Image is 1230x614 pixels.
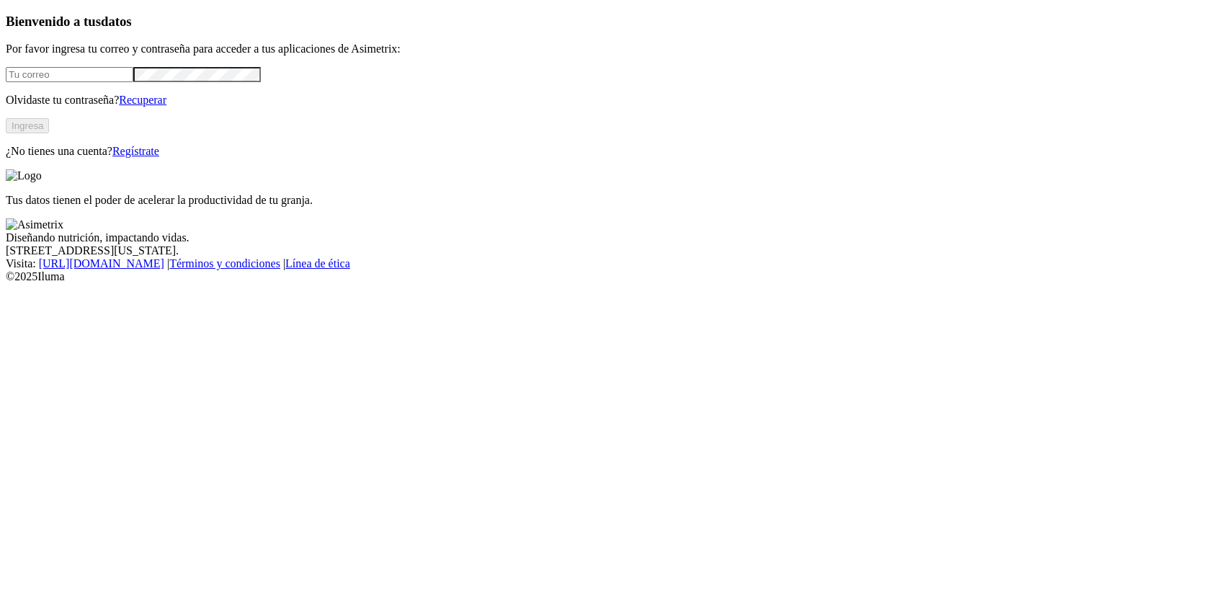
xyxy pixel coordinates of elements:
a: [URL][DOMAIN_NAME] [39,257,164,270]
img: Logo [6,169,42,182]
button: Ingresa [6,118,49,133]
a: Línea de ética [285,257,350,270]
div: [STREET_ADDRESS][US_STATE]. [6,244,1224,257]
p: Olvidaste tu contraseña? [6,94,1224,107]
h3: Bienvenido a tus [6,14,1224,30]
a: Regístrate [112,145,159,157]
p: Por favor ingresa tu correo y contraseña para acceder a tus aplicaciones de Asimetrix: [6,43,1224,55]
p: Tus datos tienen el poder de acelerar la productividad de tu granja. [6,194,1224,207]
input: Tu correo [6,67,133,82]
img: Asimetrix [6,218,63,231]
div: Diseñando nutrición, impactando vidas. [6,231,1224,244]
a: Términos y condiciones [169,257,280,270]
a: Recuperar [119,94,166,106]
p: ¿No tienes una cuenta? [6,145,1224,158]
div: © 2025 Iluma [6,270,1224,283]
span: datos [101,14,132,29]
div: Visita : | | [6,257,1224,270]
